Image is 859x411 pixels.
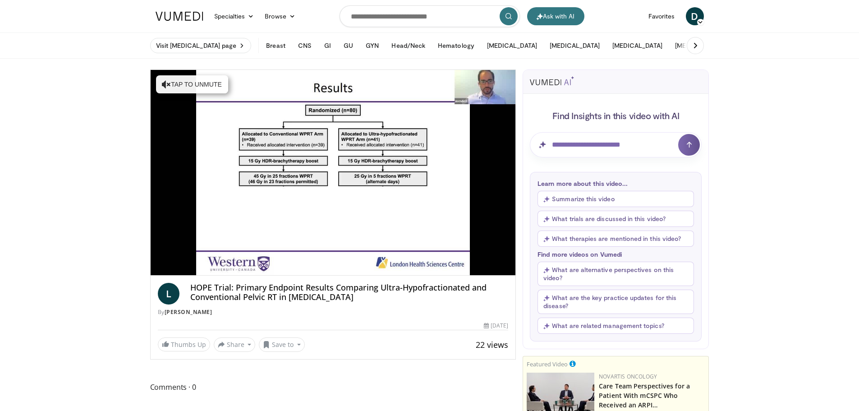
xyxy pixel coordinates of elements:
[319,37,336,55] button: GI
[156,12,203,21] img: VuMedi Logo
[537,180,694,187] p: Learn more about this video...
[686,7,704,25] a: D
[537,231,694,247] button: What therapies are mentioned in this video?
[537,250,694,258] p: Find more videos on Vumedi
[261,37,290,55] button: Breast
[214,337,256,352] button: Share
[259,7,301,25] a: Browse
[530,76,574,85] img: vumedi-ai-logo.svg
[607,37,668,55] button: [MEDICAL_DATA]
[338,37,358,55] button: GU
[158,337,210,351] a: Thumbs Up
[386,37,431,55] button: Head/Neck
[482,37,542,55] button: [MEDICAL_DATA]
[209,7,260,25] a: Specialties
[150,38,252,53] a: Visit [MEDICAL_DATA] page
[151,70,516,276] video-js: Video Player
[360,37,384,55] button: GYN
[293,37,317,55] button: CNS
[530,132,702,157] input: Question for AI
[165,308,212,316] a: [PERSON_NAME]
[340,5,520,27] input: Search topics, interventions
[670,37,730,55] button: [MEDICAL_DATA]
[537,211,694,227] button: What trials are discussed in this video?
[156,75,228,93] button: Tap to unmute
[527,360,568,368] small: Featured Video
[484,322,508,330] div: [DATE]
[432,37,480,55] button: Hematology
[537,262,694,286] button: What are alternative perspectives on this video?
[544,37,605,55] button: [MEDICAL_DATA]
[158,308,509,316] div: By
[150,381,516,393] span: Comments 0
[599,373,657,380] a: Novartis Oncology
[537,318,694,334] button: What are related management topics?
[530,110,702,121] h4: Find Insights in this video with AI
[259,337,305,352] button: Save to
[537,290,694,314] button: What are the key practice updates for this disease?
[599,382,690,409] a: Care Team Perspectives for a Patient With mCSPC Who Received an ARPI…
[527,7,584,25] button: Ask with AI
[158,283,179,305] a: L
[190,283,509,302] h4: HOPE Trial: Primary Endpoint Results Comparing Ultra-Hypofractionated and Conventional Pelvic RT ...
[537,191,694,207] button: Summarize this video
[476,339,508,350] span: 22 views
[643,7,680,25] a: Favorites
